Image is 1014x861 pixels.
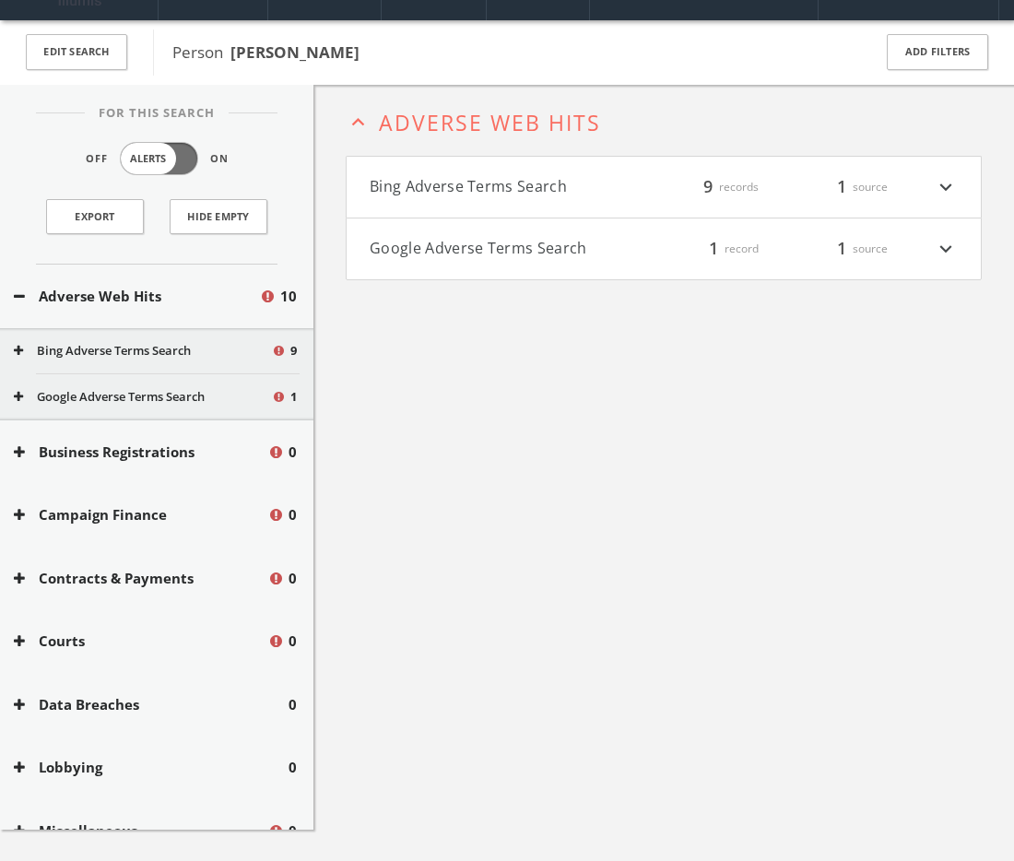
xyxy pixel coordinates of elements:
[648,237,759,261] div: record
[346,110,371,135] i: expand_less
[210,151,229,167] span: On
[648,175,759,199] div: records
[14,286,259,307] button: Adverse Web Hits
[289,631,297,652] span: 0
[14,631,267,652] button: Courts
[289,757,297,778] span: 0
[289,568,297,589] span: 0
[170,199,267,234] button: Hide Empty
[934,175,958,199] i: expand_more
[46,199,144,234] a: Export
[777,175,888,199] div: source
[289,442,297,463] span: 0
[934,237,958,261] i: expand_more
[831,174,853,199] span: 1
[14,504,267,525] button: Campaign Finance
[702,236,725,261] span: 1
[370,175,639,199] button: Bing Adverse Terms Search
[172,41,360,63] span: Person
[831,236,853,261] span: 1
[290,388,297,407] span: 1
[697,174,719,199] span: 9
[289,694,297,715] span: 0
[289,504,297,525] span: 0
[289,820,297,842] span: 0
[85,104,229,123] span: For This Search
[86,151,108,167] span: Off
[370,237,639,261] button: Google Adverse Terms Search
[290,342,297,360] span: 9
[26,34,127,70] button: Edit Search
[887,34,988,70] button: Add Filters
[14,388,271,407] button: Google Adverse Terms Search
[14,820,267,842] button: Miscellaneous
[230,41,360,63] b: [PERSON_NAME]
[346,106,982,135] button: expand_lessAdverse Web Hits
[14,342,271,360] button: Bing Adverse Terms Search
[14,757,289,778] button: Lobbying
[14,442,267,463] button: Business Registrations
[777,237,888,261] div: source
[14,568,267,589] button: Contracts & Payments
[280,286,297,307] span: 10
[14,694,289,715] button: Data Breaches
[379,108,601,137] span: Adverse Web Hits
